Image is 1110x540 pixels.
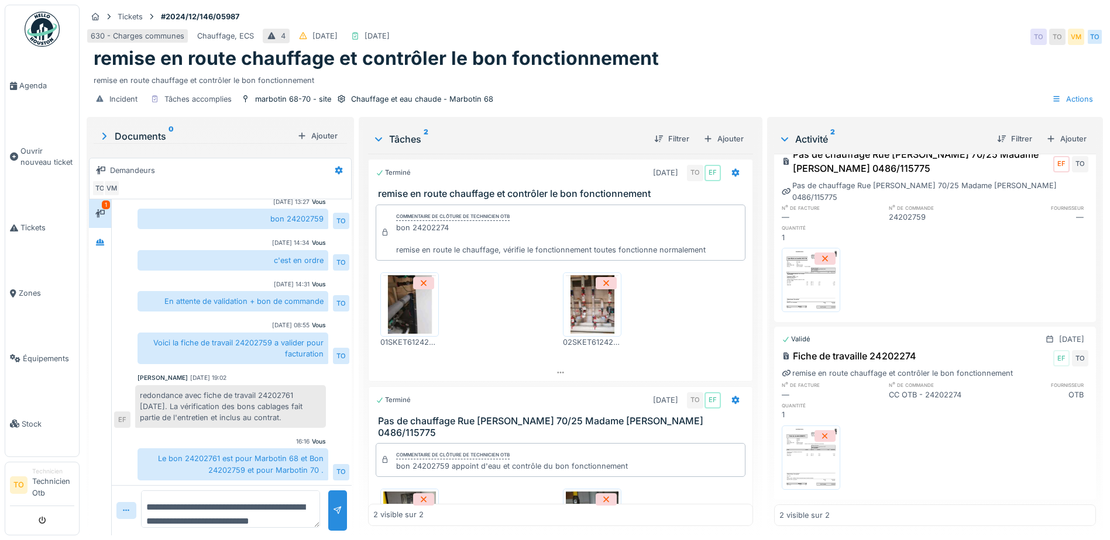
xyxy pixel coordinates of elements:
[373,132,645,146] div: Tâches
[989,212,1088,223] div: —
[653,394,678,406] div: [DATE]
[1030,29,1047,45] div: TO
[785,428,837,487] img: pz91rnte4qdau7o8qjueg1xo7xjh
[889,204,988,212] h6: n° de commande
[380,337,439,348] div: 01SKET6124202274DD27092024.JPEG
[705,165,721,181] div: EF
[782,368,1013,379] div: remise en route chauffage et contrôler le bon fonctionnement
[5,261,79,326] a: Zones
[190,373,226,382] div: [DATE] 19:02
[281,30,286,41] div: 4
[94,47,659,70] h1: remise en route chauffage et contrôler le bon fonctionnement
[296,437,310,446] div: 16:16
[424,132,428,146] sup: 2
[687,392,703,409] div: TO
[376,395,411,405] div: Terminé
[23,353,74,364] span: Équipements
[989,381,1088,389] h6: fournisseur
[563,337,621,348] div: 02SKET6124202274DD27092024.JPEG
[272,238,310,247] div: [DATE] 14:34
[889,389,988,400] div: CC OTB - 24202274
[333,348,349,364] div: TO
[351,94,493,105] div: Chauffage et eau chaude - Marbotin 68
[782,232,881,243] div: 1
[312,198,326,206] div: Vous
[1049,29,1066,45] div: TO
[138,250,328,271] div: c'est en ordre
[378,188,748,199] h3: remise en route chauffage et contrôler le bon fonctionnement
[383,275,436,334] img: 0jy7c3stebnx6d79l3af1k1kq4kg
[782,334,810,344] div: Validé
[5,119,79,195] a: Ouvrir nouveau ticket
[138,209,328,229] div: bon 24202759
[1053,350,1070,366] div: EF
[274,280,310,289] div: [DATE] 14:31
[104,180,120,196] div: VM
[830,132,835,146] sup: 2
[566,275,618,334] img: kfk0z39fothuu3m7fyucfrh9ucjd
[333,213,349,229] div: TO
[1087,29,1103,45] div: TO
[653,167,678,178] div: [DATE]
[779,132,988,146] div: Activité
[32,467,74,503] li: Technicien Otb
[782,389,881,400] div: —
[1072,350,1088,366] div: TO
[110,165,155,176] div: Demandeurs
[273,198,310,206] div: [DATE] 13:27
[782,204,881,212] h6: n° de facture
[1053,156,1070,172] div: EF
[25,12,60,47] img: Badge_color-CXgf-gQk.svg
[785,251,837,309] img: eddqryf86sy11yqaqn21k1qqbw1e
[782,401,881,409] h6: quantité
[255,94,331,105] div: marbotin 68-70 - site
[782,212,881,223] div: —
[169,129,174,143] sup: 0
[10,476,28,494] li: TO
[1059,334,1084,345] div: [DATE]
[32,467,74,476] div: Technicien
[373,510,424,521] div: 2 visible sur 2
[687,165,703,181] div: TO
[156,11,244,22] strong: #2024/12/146/05987
[114,411,130,428] div: EF
[312,30,338,41] div: [DATE]
[94,70,1096,86] div: remise en route chauffage et contrôler le bon fonctionnement
[138,291,328,311] div: En attente de validation + bon de commande
[22,418,74,430] span: Stock
[312,238,326,247] div: Vous
[102,200,110,209] div: 1
[138,373,188,382] div: [PERSON_NAME]
[10,467,74,506] a: TO TechnicienTechnicien Otb
[396,213,510,221] div: Commentaire de clôture de Technicien Otb
[197,30,254,41] div: Chauffage, ECS
[135,385,326,428] div: redondance avec fiche de travail 24202761 [DATE]. La vérification des bons cablages fait partie d...
[98,129,293,143] div: Documents
[782,180,1088,202] div: Pas de chauffage Rue [PERSON_NAME] 70/25 Madame [PERSON_NAME] 0486/115775
[5,326,79,391] a: Équipements
[989,204,1088,212] h6: fournisseur
[138,333,328,364] div: Voici la fiche de travail 24202759 a valider pour facturation
[293,128,342,144] div: Ajouter
[1072,156,1088,172] div: TO
[782,381,881,389] h6: n° de facture
[782,349,916,363] div: Fiche de travaille 24202274
[1047,91,1098,108] div: Actions
[138,448,328,480] div: Le bon 24202761 est pour Marbotin 68 et Bon 24202759 et pour Marbotin 70 .
[118,11,143,22] div: Tickets
[5,391,79,456] a: Stock
[378,416,748,438] h3: Pas de chauffage Rue [PERSON_NAME] 70/25 Madame [PERSON_NAME] 0486/115775
[1068,29,1084,45] div: VM
[5,53,79,119] a: Agenda
[272,321,310,330] div: [DATE] 08:55
[333,254,349,271] div: TO
[782,409,881,420] div: 1
[992,131,1037,147] div: Filtrer
[20,222,74,233] span: Tickets
[699,131,748,147] div: Ajouter
[889,381,988,389] h6: n° de commande
[19,288,74,299] span: Zones
[20,146,74,168] span: Ouvrir nouveau ticket
[396,461,628,472] div: bon 24202759 appoint d'eau et contrôle du bon fonctionnement
[376,168,411,178] div: Terminé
